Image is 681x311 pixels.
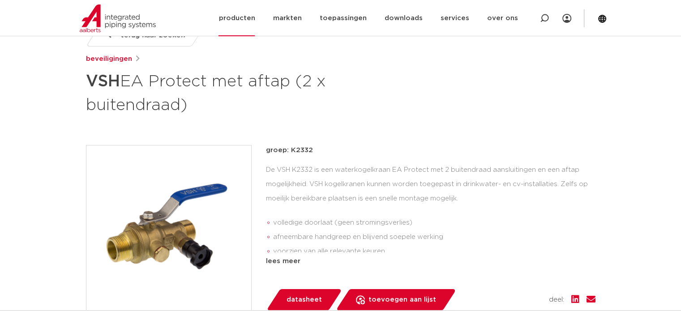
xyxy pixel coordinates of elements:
[86,54,132,64] a: beveiligingen
[266,163,595,252] div: De VSH K2332 is een waterkogelkraan EA Protect met 2 buitendraad aansluitingen en een aftap mogel...
[368,293,436,307] span: toevoegen aan lijst
[287,293,322,307] span: datasheet
[273,216,595,230] li: volledige doorlaat (geen stromingsverlies)
[266,289,342,311] a: datasheet
[86,68,422,116] h1: EA Protect met aftap (2 x buitendraad)
[86,73,120,89] strong: VSH
[86,145,251,310] img: Product Image for VSH EA Protect met aftap (2 x buitendraad)
[273,244,595,259] li: voorzien van alle relevante keuren
[273,230,595,244] li: afneembare handgreep en blijvend soepele werking
[266,145,595,156] p: groep: K2332
[549,294,564,305] span: deel:
[266,256,595,267] div: lees meer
